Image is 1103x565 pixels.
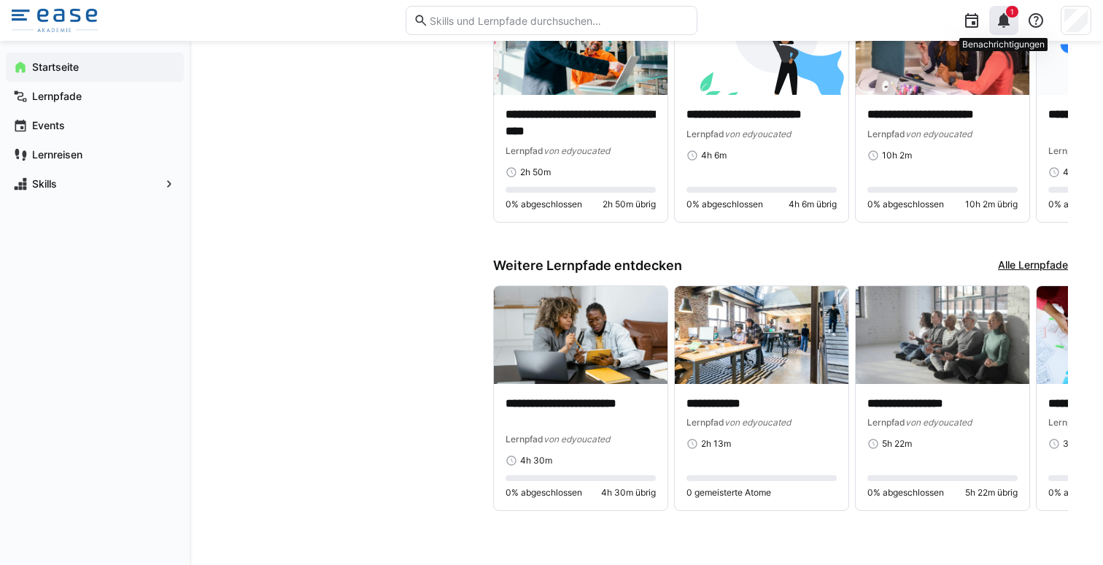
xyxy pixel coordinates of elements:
[543,434,610,445] span: von edyoucated
[1063,438,1094,450] span: 3h 10m
[520,455,552,466] span: 4h 30m
[867,417,905,428] span: Lernpfad
[520,166,551,178] span: 2h 50m
[1010,7,1014,16] span: 1
[724,417,791,428] span: von edyoucated
[701,438,731,450] span: 2h 13m
[856,286,1029,384] img: image
[543,145,610,156] span: von edyoucated
[959,38,1048,51] div: Benachrichtigungen
[965,487,1018,499] span: 5h 22m übrig
[506,487,582,499] span: 0% abgeschlossen
[675,286,848,384] img: image
[686,487,771,499] span: 0 gemeisterte Atome
[603,199,656,210] span: 2h 50m übrig
[1048,145,1086,156] span: Lernpfad
[867,487,944,499] span: 0% abgeschlossen
[686,417,724,428] span: Lernpfad
[701,150,727,161] span: 4h 6m
[724,128,791,139] span: von edyoucated
[905,417,972,428] span: von edyoucated
[493,258,682,274] h3: Weitere Lernpfade entdecken
[428,14,689,27] input: Skills und Lernpfade durchsuchen…
[506,434,543,445] span: Lernpfad
[789,199,837,210] span: 4h 6m übrig
[905,128,972,139] span: von edyoucated
[867,128,905,139] span: Lernpfad
[882,438,912,450] span: 5h 22m
[965,199,1018,210] span: 10h 2m übrig
[1048,417,1086,428] span: Lernpfad
[686,128,724,139] span: Lernpfad
[867,199,944,210] span: 0% abgeschlossen
[506,145,543,156] span: Lernpfad
[686,199,763,210] span: 0% abgeschlossen
[601,487,656,499] span: 4h 30m übrig
[998,258,1068,274] a: Alle Lernpfade
[506,199,582,210] span: 0% abgeschlossen
[1063,166,1094,178] span: 4h 56m
[494,286,667,384] img: image
[882,150,912,161] span: 10h 2m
